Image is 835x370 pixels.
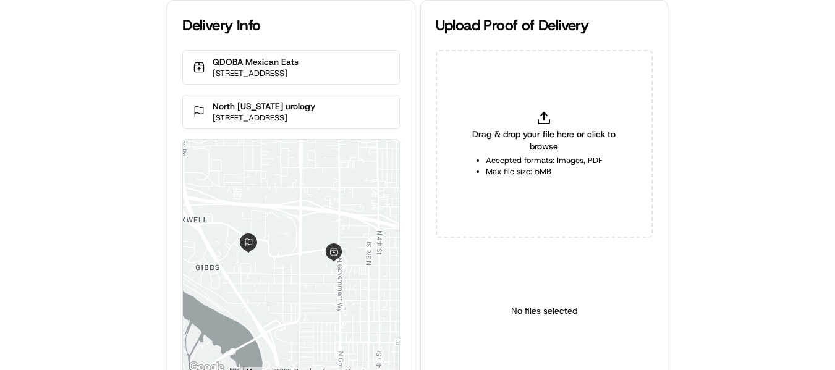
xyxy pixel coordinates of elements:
li: Max file size: 5MB [486,166,603,177]
p: No files selected [511,305,577,317]
li: Accepted formats: Images, PDF [486,155,603,166]
p: North [US_STATE] urology [213,100,315,112]
span: Drag & drop your file here or click to browse [467,128,622,153]
p: [STREET_ADDRESS] [213,112,315,124]
p: QDOBA Mexican Eats [213,56,299,68]
div: Delivery Info [182,15,399,35]
div: Upload Proof of Delivery [436,15,653,35]
p: [STREET_ADDRESS] [213,68,299,79]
